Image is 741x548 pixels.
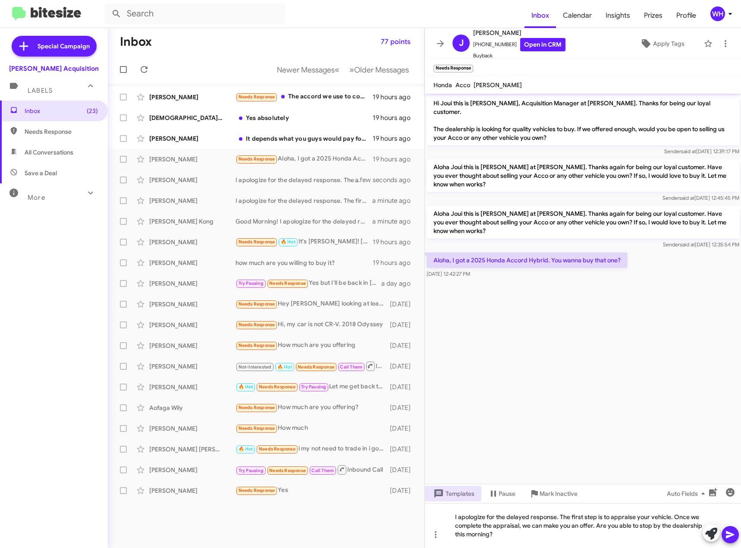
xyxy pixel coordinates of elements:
[25,107,98,115] span: Inbox
[669,3,703,28] span: Profile
[373,134,418,143] div: 19 hours ago
[12,36,97,57] a: Special Campaign
[277,65,335,75] span: Newer Messages
[28,87,53,94] span: Labels
[149,424,235,433] div: [PERSON_NAME]
[372,217,418,226] div: a minute ago
[149,258,235,267] div: [PERSON_NAME]
[663,195,739,201] span: Sender [DATE] 12:45:45 PM
[239,488,275,493] span: Needs Response
[520,38,565,51] a: Open in CRM
[433,65,473,72] small: Needs Response
[474,81,522,89] span: [PERSON_NAME]
[149,93,235,101] div: [PERSON_NAME]
[473,38,565,51] span: [PHONE_NUMBER]
[235,444,388,454] div: i my not need to trade in i got approve for a loan in chase .. its said just visit any chase netw...
[388,341,418,350] div: [DATE]
[235,403,388,413] div: How much are you offering?
[311,468,334,473] span: Call Them
[388,300,418,309] div: [DATE]
[427,95,739,145] p: Hi Joui this is [PERSON_NAME], Acquisition Manager at [PERSON_NAME]. Thanks for being our loyal c...
[239,405,275,410] span: Needs Response
[239,343,275,348] span: Needs Response
[149,300,235,309] div: [PERSON_NAME]
[235,237,373,247] div: It's [PERSON_NAME]! [GEOGRAPHIC_DATA]
[679,195,694,201] span: said at
[235,299,388,309] div: Hey [PERSON_NAME] looking at leases for my daughter. What specials do you have
[149,196,235,205] div: [PERSON_NAME]
[427,252,628,268] p: Aloha, I got a 2025 Honda Accord Hybrid. You wanna buy that one?
[366,176,418,184] div: a few seconds ago
[235,154,373,164] div: Aloha, I got a 2025 Honda Accord Hybrid. You wanna buy that one?
[599,3,637,28] a: Insights
[235,423,388,433] div: How much
[660,486,715,501] button: Auto Fields
[235,278,381,288] div: Yes but I'll be back in [GEOGRAPHIC_DATA] [DATE]!
[235,196,372,205] div: I apologize for the delayed response. The first step is to appraise your vehicle. Once we complet...
[455,81,470,89] span: Acco
[522,486,584,501] button: Mark Inactive
[664,148,739,154] span: Sender [DATE] 12:39:17 PM
[272,61,414,79] nav: Page navigation example
[432,486,474,501] span: Templates
[388,321,418,329] div: [DATE]
[681,148,696,154] span: said at
[235,217,372,226] div: Good Morning! I apologize for the delayed response. Just following up. Are you still interested i...
[524,3,556,28] span: Inbox
[388,403,418,412] div: [DATE]
[540,486,578,501] span: Mark Inactive
[235,485,388,495] div: Yes
[427,271,470,277] span: [DATE] 12:42:27 PM
[373,93,418,101] div: 19 hours ago
[149,113,235,122] div: [DEMOGRAPHIC_DATA][PERSON_NAME]
[427,159,739,192] p: Aloha Joui this is [PERSON_NAME] at [PERSON_NAME]. Thanks again for being our loyal customer. Hav...
[149,383,235,391] div: [PERSON_NAME]
[349,64,354,75] span: »
[433,81,452,89] span: Honda
[149,403,235,412] div: Aofaga Wily
[710,6,725,21] div: WH
[381,34,411,50] span: 77 points
[473,51,565,60] span: Buyback
[239,280,264,286] span: Try Pausing
[373,258,418,267] div: 19 hours ago
[340,364,362,370] span: Call Them
[259,446,295,452] span: Needs Response
[149,134,235,143] div: [PERSON_NAME]
[388,424,418,433] div: [DATE]
[149,238,235,246] div: [PERSON_NAME]
[38,42,90,50] span: Special Campaign
[149,362,235,371] div: [PERSON_NAME]
[653,36,684,51] span: Apply Tags
[381,279,418,288] div: a day ago
[239,425,275,431] span: Needs Response
[25,148,73,157] span: All Conversations
[481,486,522,501] button: Pause
[25,169,57,177] span: Save a Deal
[235,464,388,475] div: Inbound Call
[149,445,235,454] div: [PERSON_NAME] [PERSON_NAME]
[425,503,741,548] div: I apologize for the delayed response. The first step is to appraise your vehicle. Once we complet...
[239,364,272,370] span: Not-Interested
[235,113,373,122] div: Yes absolutely
[149,176,235,184] div: [PERSON_NAME]
[277,364,292,370] span: 🔥 Hot
[388,445,418,454] div: [DATE]
[499,486,515,501] span: Pause
[473,28,565,38] span: [PERSON_NAME]
[298,364,334,370] span: Needs Response
[637,3,669,28] a: Prizes
[239,94,275,100] span: Needs Response
[388,486,418,495] div: [DATE]
[235,258,373,267] div: how much are you willing to buy it?
[9,64,99,73] div: [PERSON_NAME] Acquisition
[149,466,235,474] div: [PERSON_NAME]
[374,34,418,50] button: 77 points
[239,156,275,162] span: Needs Response
[235,361,388,372] div: Inbound Call
[149,321,235,329] div: [PERSON_NAME]
[235,320,388,330] div: Hi, my car is not CR-V. 2018 Odyssey
[239,322,275,328] span: Needs Response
